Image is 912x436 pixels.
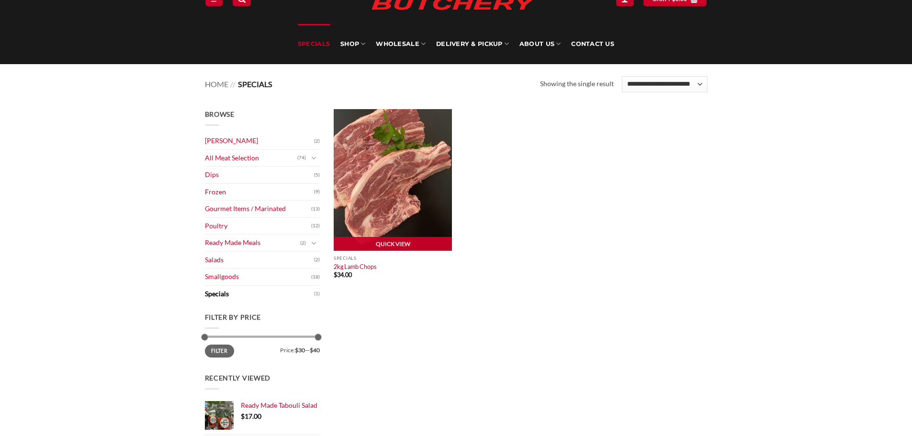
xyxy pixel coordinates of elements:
[311,202,320,216] span: (13)
[205,235,300,251] a: Ready Made Meals
[308,153,320,163] button: Toggle
[334,271,337,279] span: $
[205,313,261,321] span: Filter by price
[314,185,320,199] span: (9)
[622,76,707,92] select: Shop order
[241,401,317,409] span: Ready Made Tabouli Salad
[300,236,306,250] span: (2)
[205,218,311,235] a: Poultry
[519,24,561,64] a: About Us
[311,270,320,284] span: (18)
[205,79,228,89] a: Home
[241,412,261,420] bdi: 17.00
[310,347,320,354] span: $40
[205,110,235,118] span: Browse
[205,133,314,149] a: [PERSON_NAME]
[241,401,320,410] a: Ready Made Tabouli Salad
[295,347,305,354] span: $30
[334,263,377,270] a: 2kg Lamb Chops
[308,238,320,248] button: Toggle
[205,150,297,167] a: All Meat Selection
[436,24,509,64] a: Delivery & Pickup
[297,151,306,165] span: (74)
[334,109,452,251] img: Lamb_forequarter_Chops (per 1Kg)
[205,345,320,353] div: Price: —
[314,168,320,182] span: (5)
[314,287,320,301] span: (1)
[314,134,320,148] span: (2)
[376,24,426,64] a: Wholesale
[205,201,311,217] a: Gourmet Items / Marinated
[205,268,311,285] a: Smallgoods
[334,237,452,251] a: Quick View
[205,286,314,302] a: Specials
[205,374,271,382] span: Recently Viewed
[241,412,245,420] span: $
[205,345,234,358] button: Filter
[238,79,272,89] span: Specials
[205,252,314,268] a: Salads
[571,24,614,64] a: Contact Us
[230,79,236,89] span: //
[314,253,320,267] span: (2)
[340,24,365,64] a: SHOP
[298,24,330,64] a: Specials
[334,271,352,279] bdi: 34.00
[334,256,452,261] p: Specials
[311,219,320,233] span: (12)
[205,184,314,201] a: Frozen
[540,78,614,89] p: Showing the single result
[205,167,314,183] a: Dips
